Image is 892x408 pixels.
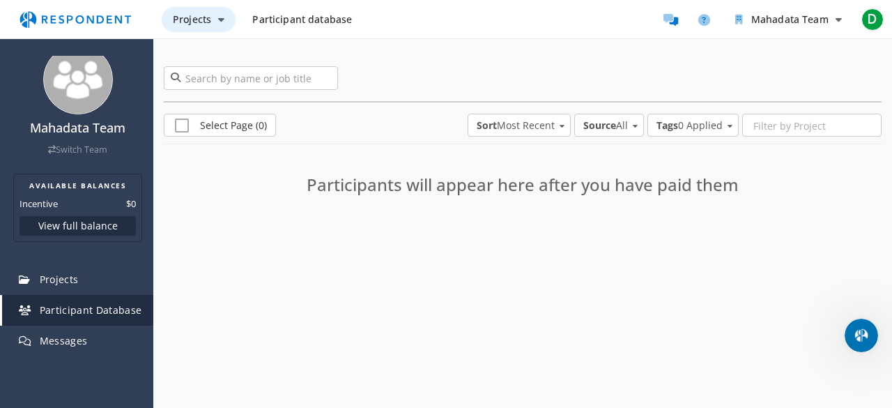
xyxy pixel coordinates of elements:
[20,216,136,236] button: View full balance
[173,13,211,26] span: Projects
[164,114,276,137] a: Select Page (0)
[583,119,628,133] span: All
[468,114,571,137] md-select: Sort: Most Recent
[175,119,267,135] span: Select Page (0)
[13,174,142,242] section: Balance summary
[241,7,363,32] a: Participant database
[724,7,853,32] button: Mahadata Team
[583,119,616,132] strong: Source
[126,197,136,211] dd: $0
[162,7,236,32] button: Projects
[743,114,881,138] input: Filter by Project
[9,121,146,135] h4: Mahadata Team
[20,180,136,191] h2: AVAILABLE BALANCES
[40,334,88,347] span: Messages
[859,7,886,32] button: D
[574,114,644,137] md-select: Source: All
[11,6,139,33] img: respondent-logo.png
[40,303,142,317] span: Participant Database
[164,66,338,90] input: Search by name or job title
[252,13,352,26] span: Participant database
[861,8,884,31] span: D
[647,114,739,137] md-select: Tags
[20,197,58,211] dt: Incentive
[48,144,107,156] a: Switch Team
[305,176,741,194] h3: Participants will appear here after you have paid them
[845,319,878,352] iframe: Intercom live chat
[43,45,113,114] img: team_avatar_256.png
[751,13,829,26] span: Mahadata Team
[40,273,79,286] span: Projects
[657,6,685,33] a: Message participants
[477,119,555,133] span: Most Recent
[691,6,718,33] a: Help and support
[477,119,497,132] strong: Sort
